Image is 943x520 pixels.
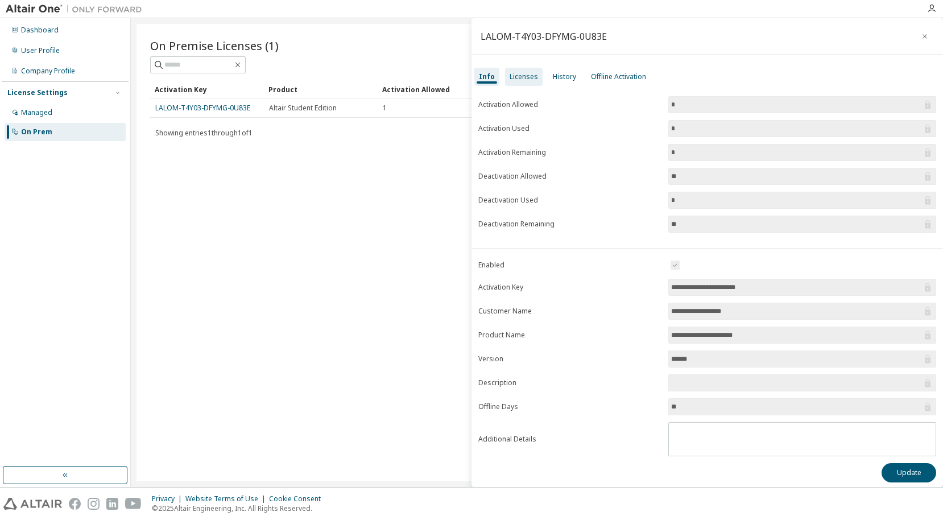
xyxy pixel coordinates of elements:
[150,38,279,53] span: On Premise Licenses (1)
[21,46,60,55] div: User Profile
[69,498,81,510] img: facebook.svg
[155,80,259,98] div: Activation Key
[478,124,661,133] label: Activation Used
[478,378,661,387] label: Description
[7,88,68,97] div: License Settings
[21,127,52,137] div: On Prem
[3,498,62,510] img: altair_logo.svg
[269,494,328,504] div: Cookie Consent
[478,196,661,205] label: Deactivation Used
[882,463,936,482] button: Update
[88,498,100,510] img: instagram.svg
[21,67,75,76] div: Company Profile
[185,494,269,504] div: Website Terms of Use
[478,100,661,109] label: Activation Allowed
[478,261,661,270] label: Enabled
[268,80,373,98] div: Product
[481,32,607,41] div: LALOM-T4Y03-DFYMG-0U83E
[510,72,538,81] div: Licenses
[478,283,661,292] label: Activation Key
[21,108,52,117] div: Managed
[591,72,646,81] div: Offline Activation
[382,80,487,98] div: Activation Allowed
[479,72,495,81] div: Info
[478,220,661,229] label: Deactivation Remaining
[478,354,661,364] label: Version
[478,435,661,444] label: Additional Details
[21,26,59,35] div: Dashboard
[155,128,253,138] span: Showing entries 1 through 1 of 1
[383,104,387,113] span: 1
[478,307,661,316] label: Customer Name
[478,148,661,157] label: Activation Remaining
[478,172,661,181] label: Deactivation Allowed
[152,494,185,504] div: Privacy
[155,103,250,113] a: LALOM-T4Y03-DFYMG-0U83E
[478,331,661,340] label: Product Name
[125,498,142,510] img: youtube.svg
[106,498,118,510] img: linkedin.svg
[478,402,661,411] label: Offline Days
[6,3,148,15] img: Altair One
[152,504,328,513] p: © 2025 Altair Engineering, Inc. All Rights Reserved.
[269,104,337,113] span: Altair Student Edition
[553,72,576,81] div: History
